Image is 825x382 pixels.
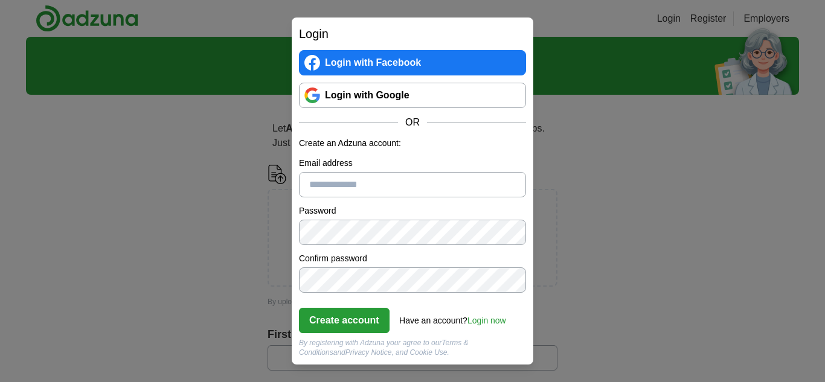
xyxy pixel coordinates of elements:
[467,316,506,325] a: Login now
[299,83,526,108] a: Login with Google
[399,307,506,327] div: Have an account?
[345,348,392,357] a: Privacy Notice
[299,308,390,333] button: Create account
[299,137,526,150] p: Create an Adzuna account:
[299,50,526,75] a: Login with Facebook
[299,205,526,217] label: Password
[299,157,526,170] label: Email address
[299,338,526,357] div: By registering with Adzuna your agree to our and , and Cookie Use.
[398,115,427,130] span: OR
[299,252,526,265] label: Confirm password
[299,25,526,43] h2: Login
